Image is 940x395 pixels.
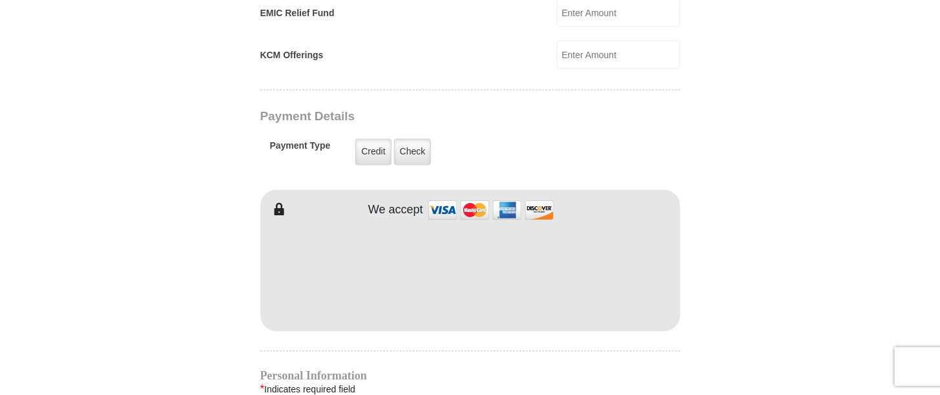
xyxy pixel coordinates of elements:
[260,371,680,381] h4: Personal Information
[426,197,556,224] img: credit cards accepted
[394,139,432,165] label: Check
[260,6,335,20] label: EMIC Relief Fund
[355,139,391,165] label: Credit
[368,204,423,218] h4: We accept
[260,109,590,124] h3: Payment Details
[557,41,680,69] input: Enter Amount
[270,141,331,158] h5: Payment Type
[260,48,324,62] label: KCM Offerings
